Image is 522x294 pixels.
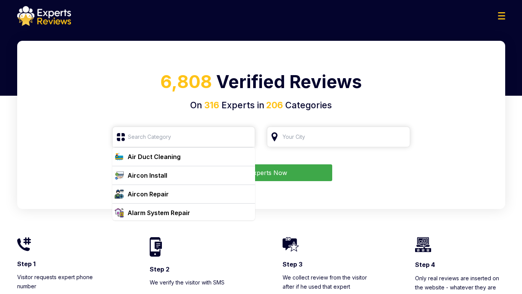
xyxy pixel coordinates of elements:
[150,237,162,256] img: homeIcon2
[17,273,107,291] p: Visitor requests expert phone number
[264,100,283,111] span: 206
[115,190,124,199] img: category icon
[415,237,431,252] img: homeIcon4
[115,152,124,161] img: category icon
[128,208,190,217] div: Alarm System Repair
[204,100,219,111] span: 316
[150,278,240,287] p: We verify the visitor with SMS
[17,6,71,26] img: logo
[267,127,410,147] input: Your City
[283,260,373,268] h3: Step 3
[115,171,124,180] img: category icon
[498,12,505,19] img: Menu Icon
[150,265,240,273] h3: Step 2
[128,152,181,161] div: Air Duct Cleaning
[112,127,255,147] input: Search Category
[26,69,496,99] h1: Verified Reviews
[26,99,496,112] h4: On Experts in Categories
[128,171,167,180] div: Aircon Install
[160,71,212,92] span: 6,808
[128,190,169,199] div: Aircon Repair
[283,273,373,291] p: We collect review from the visitor after if he used that expert
[283,237,299,252] img: homeIcon3
[17,260,107,268] h3: Step 1
[190,164,332,181] button: Find Experts Now
[415,260,505,269] h3: Step 4
[17,237,31,251] img: homeIcon1
[115,208,124,217] img: category icon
